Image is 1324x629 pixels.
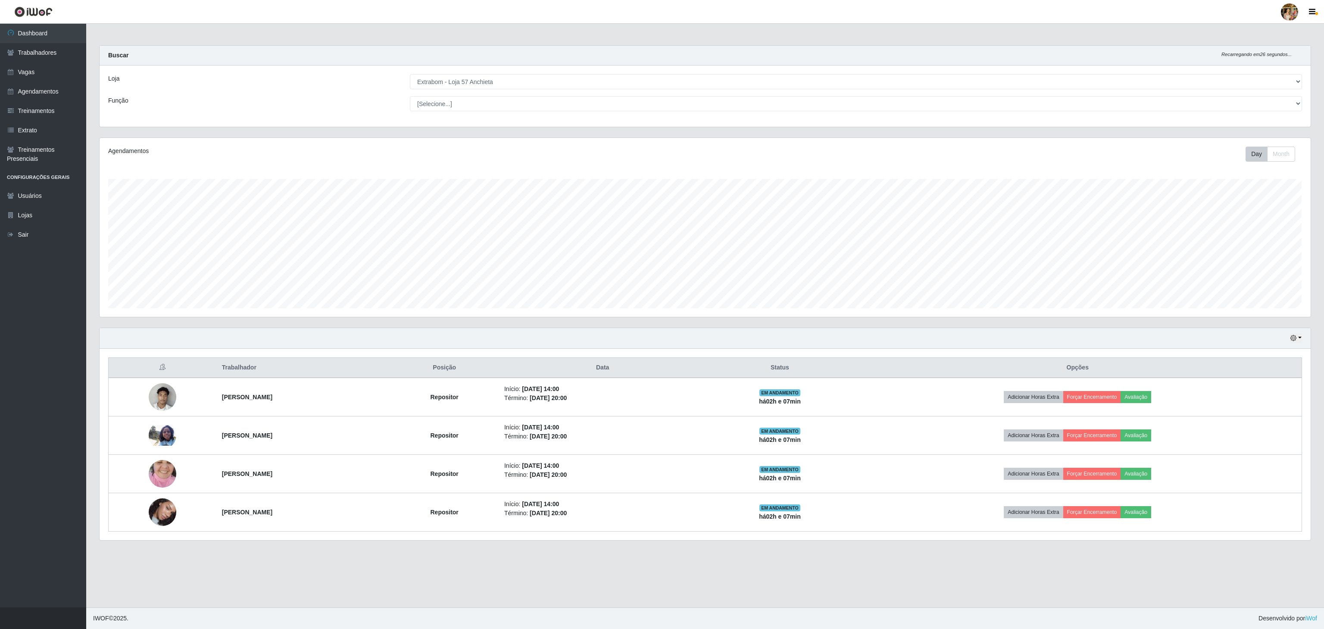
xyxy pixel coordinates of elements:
[93,615,109,622] span: IWOF
[504,394,701,403] li: Término:
[1246,147,1295,162] div: First group
[149,379,176,415] img: 1752582436297.jpeg
[1063,429,1121,441] button: Forçar Encerramento
[217,358,390,378] th: Trabalhador
[530,510,567,516] time: [DATE] 20:00
[504,432,701,441] li: Término:
[522,385,559,392] time: [DATE] 14:00
[759,398,801,405] strong: há 02 h e 07 min
[1305,615,1317,622] a: iWof
[706,358,853,378] th: Status
[1258,614,1317,623] span: Desenvolvido por
[530,471,567,478] time: [DATE] 20:00
[390,358,499,378] th: Posição
[504,500,701,509] li: Início:
[1004,506,1063,518] button: Adicionar Horas Extra
[1246,147,1302,162] div: Toolbar with button groups
[1063,391,1121,403] button: Forçar Encerramento
[1121,506,1151,518] button: Avaliação
[430,470,458,477] strong: Repositor
[759,504,800,511] span: EM ANDAMENTO
[430,509,458,516] strong: Repositor
[522,462,559,469] time: [DATE] 14:00
[522,424,559,431] time: [DATE] 14:00
[1246,147,1268,162] button: Day
[149,425,176,446] img: 1753190771762.jpeg
[759,428,800,435] span: EM ANDAMENTO
[108,52,128,59] strong: Buscar
[1004,468,1063,480] button: Adicionar Horas Extra
[504,470,701,479] li: Término:
[759,389,800,396] span: EM ANDAMENTO
[504,509,701,518] li: Término:
[108,74,119,83] label: Loja
[759,475,801,482] strong: há 02 h e 07 min
[1121,468,1151,480] button: Avaliação
[14,6,53,17] img: CoreUI Logo
[759,513,801,520] strong: há 02 h e 07 min
[1004,391,1063,403] button: Adicionar Horas Extra
[108,147,598,156] div: Agendamentos
[530,394,567,401] time: [DATE] 20:00
[149,449,176,498] img: 1753380554375.jpeg
[1004,429,1063,441] button: Adicionar Horas Extra
[522,501,559,507] time: [DATE] 14:00
[93,614,128,623] span: © 2025 .
[759,436,801,443] strong: há 02 h e 07 min
[1267,147,1295,162] button: Month
[430,394,458,401] strong: Repositor
[222,470,272,477] strong: [PERSON_NAME]
[149,488,176,537] img: 1754222847400.jpeg
[1121,391,1151,403] button: Avaliação
[1063,468,1121,480] button: Forçar Encerramento
[222,394,272,401] strong: [PERSON_NAME]
[854,358,1302,378] th: Opções
[108,96,128,105] label: Função
[530,433,567,440] time: [DATE] 20:00
[430,432,458,439] strong: Repositor
[1121,429,1151,441] button: Avaliação
[504,423,701,432] li: Início:
[504,385,701,394] li: Início:
[222,432,272,439] strong: [PERSON_NAME]
[504,461,701,470] li: Início:
[222,509,272,516] strong: [PERSON_NAME]
[1221,52,1292,57] i: Recarregando em 26 segundos...
[1063,506,1121,518] button: Forçar Encerramento
[759,466,800,473] span: EM ANDAMENTO
[499,358,706,378] th: Data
